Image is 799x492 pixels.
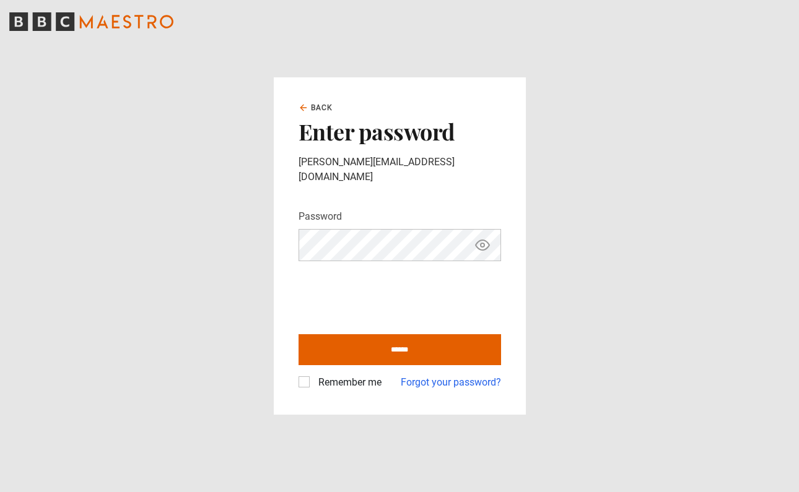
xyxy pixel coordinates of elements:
[299,271,487,319] iframe: reCAPTCHA
[401,375,501,390] a: Forgot your password?
[299,118,501,144] h2: Enter password
[311,102,333,113] span: Back
[299,102,333,113] a: Back
[313,375,382,390] label: Remember me
[299,155,501,184] p: [PERSON_NAME][EMAIL_ADDRESS][DOMAIN_NAME]
[472,235,493,256] button: Show password
[299,209,342,224] label: Password
[9,12,173,31] svg: BBC Maestro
